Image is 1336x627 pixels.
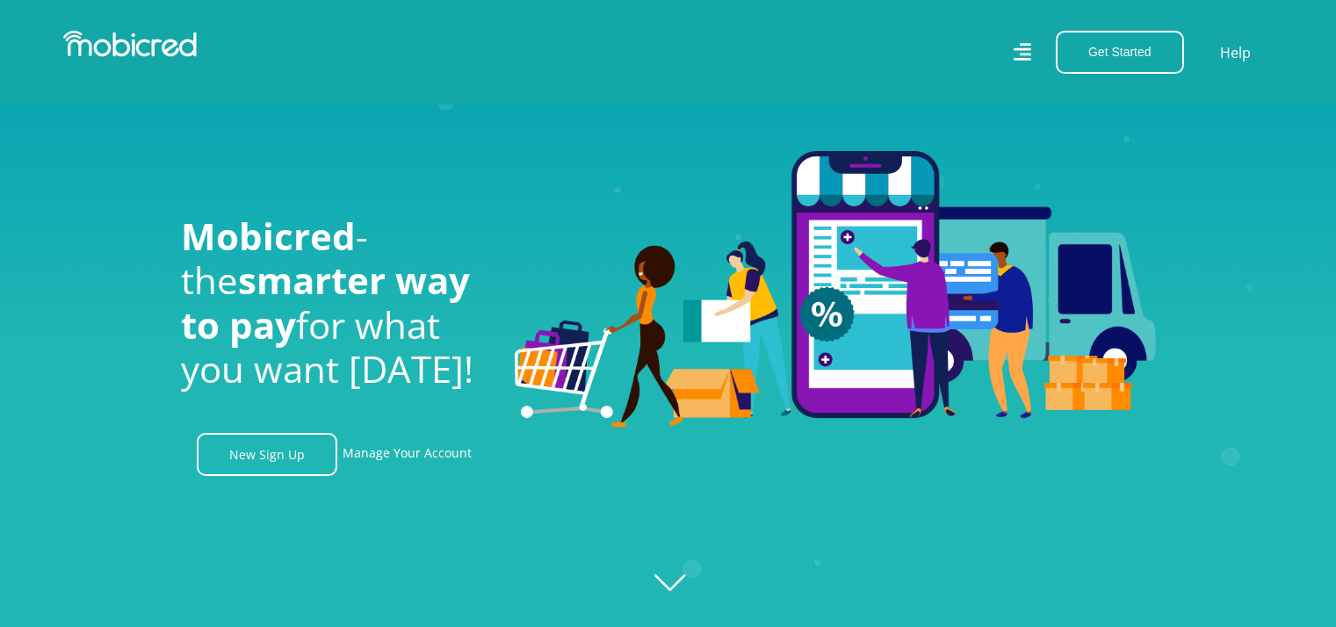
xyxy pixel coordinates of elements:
[343,433,472,476] a: Manage Your Account
[197,433,337,476] a: New Sign Up
[515,151,1156,429] img: Welcome to Mobicred
[181,211,356,261] span: Mobicred
[1219,41,1252,64] a: Help
[181,255,470,349] span: smarter way to pay
[1056,31,1184,74] button: Get Started
[63,31,197,57] img: Mobicred
[181,214,488,392] h1: - the for what you want [DATE]!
